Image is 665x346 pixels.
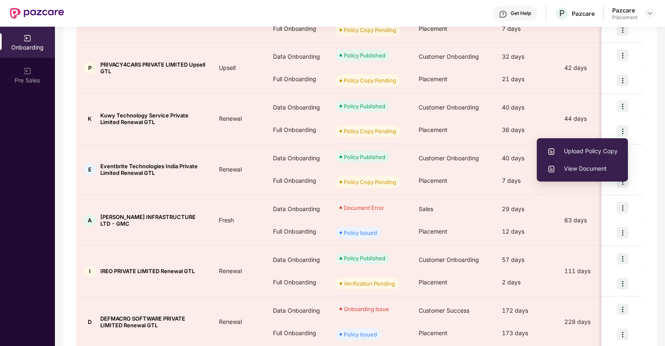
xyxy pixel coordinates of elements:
[617,100,628,112] img: icon
[419,126,447,133] span: Placement
[495,322,558,344] div: 173 days
[558,63,628,72] div: 42 days
[266,322,329,344] div: Full Onboarding
[344,178,396,186] div: Policy Copy Pending
[547,165,556,173] img: svg+xml;base64,PHN2ZyBpZD0iVXBsb2FkX0xvZ3MiIGRhdGEtbmFtZT0iVXBsb2FkIExvZ3MiIHhtbG5zPSJodHRwOi8vd3...
[100,61,206,75] span: PRIVACY4CARS PRIVATE LIMITED Upsell GTL
[266,119,329,141] div: Full Onboarding
[344,229,377,237] div: Policy Issued
[344,26,396,34] div: Policy Copy Pending
[23,34,32,42] img: svg+xml;base64,PHN2ZyB3aWR0aD0iMjAiIGhlaWdodD0iMjAiIHZpZXdCb3g9IjAgMCAyMCAyMCIgZmlsbD0ibm9uZSIgeG...
[617,227,628,239] img: icon
[495,45,558,68] div: 32 days
[419,154,479,162] span: Customer Onboarding
[212,318,248,325] span: Renewal
[266,220,329,243] div: Full Onboarding
[344,254,385,262] div: Policy Published
[617,202,628,214] img: icon
[617,125,628,137] img: icon
[266,96,329,119] div: Data Onboarding
[212,166,248,173] span: Renewal
[266,249,329,271] div: Data Onboarding
[266,271,329,294] div: Full Onboarding
[558,114,628,123] div: 44 days
[495,271,558,294] div: 2 days
[547,164,618,173] span: View Document
[266,198,329,220] div: Data Onboarding
[23,67,32,75] img: svg+xml;base64,PHN2ZyB3aWR0aD0iMjAiIGhlaWdodD0iMjAiIHZpZXdCb3g9IjAgMCAyMCAyMCIgZmlsbD0ibm9uZSIgeG...
[647,10,653,17] img: svg+xml;base64,PHN2ZyBpZD0iRHJvcGRvd24tMzJ4MzIiIHhtbG5zPSJodHRwOi8vd3d3LnczLm9yZy8yMDAwL3N2ZyIgd2...
[100,214,206,227] span: [PERSON_NAME] INFRASTRUCTURE LTD - GMC
[84,214,96,227] div: A
[495,198,558,220] div: 29 days
[84,163,96,176] div: E
[419,329,447,336] span: Placement
[266,45,329,68] div: Data Onboarding
[617,75,628,86] img: icon
[419,25,447,32] span: Placement
[558,216,628,225] div: 63 days
[419,279,447,286] span: Placement
[266,299,329,322] div: Data Onboarding
[495,96,558,119] div: 40 days
[419,307,469,314] span: Customer Success
[100,163,206,176] span: Eventbrite Technologies India Private Limited Renewal GTL
[617,329,628,340] img: icon
[495,147,558,169] div: 40 days
[344,279,395,288] div: Verification Pending
[547,147,556,156] img: svg+xml;base64,PHN2ZyBpZD0iVXBsb2FkX0xvZ3MiIGRhdGEtbmFtZT0iVXBsb2FkIExvZ3MiIHhtbG5zPSJodHRwOi8vd3...
[344,330,377,339] div: Policy Issued
[511,10,531,17] div: Get Help
[100,112,206,125] span: Kuwy Technology Service Private Limited Renewal GTL
[84,112,96,125] div: K
[344,51,385,60] div: Policy Published
[547,147,618,156] span: Upload Policy Copy
[419,53,479,60] span: Customer Onboarding
[10,8,64,19] img: New Pazcare Logo
[344,204,384,212] div: Document Error
[344,153,385,161] div: Policy Published
[266,68,329,90] div: Full Onboarding
[344,76,396,85] div: Policy Copy Pending
[617,24,628,36] img: icon
[558,317,628,326] div: 228 days
[558,266,628,276] div: 111 days
[495,119,558,141] div: 36 days
[419,104,479,111] span: Customer Onboarding
[617,278,628,289] img: icon
[419,205,433,212] span: Sales
[212,267,248,274] span: Renewal
[572,10,595,17] div: Pazcare
[495,249,558,271] div: 57 days
[495,220,558,243] div: 12 days
[344,127,396,135] div: Policy Copy Pending
[499,10,507,18] img: svg+xml;base64,PHN2ZyBpZD0iSGVscC0zMngzMiIgeG1sbnM9Imh0dHA6Ly93d3cudzMub3JnLzIwMDAvc3ZnIiB3aWR0aD...
[617,253,628,264] img: icon
[84,62,96,74] div: P
[212,217,241,224] span: Fresh
[419,75,447,82] span: Placement
[419,228,447,235] span: Placement
[84,265,96,277] div: I
[266,17,329,40] div: Full Onboarding
[344,102,385,110] div: Policy Published
[266,147,329,169] div: Data Onboarding
[612,14,638,21] div: Placement
[212,115,248,122] span: Renewal
[617,50,628,61] img: icon
[344,305,389,313] div: Onboarding Issue
[495,68,558,90] div: 21 days
[419,177,447,184] span: Placement
[84,316,96,328] div: D
[559,8,565,18] span: P
[617,304,628,315] img: icon
[612,6,638,14] div: Pazcare
[419,256,479,263] span: Customer Onboarding
[100,268,195,274] span: IREO PRIVATE LIMITED Renewal GTL
[495,169,558,192] div: 7 days
[100,315,206,329] span: DEFMACRO SOFTWARE PRIVATE LIMITED Renewal GTL
[495,17,558,40] div: 7 days
[495,299,558,322] div: 172 days
[212,64,242,71] span: Upsell
[266,169,329,192] div: Full Onboarding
